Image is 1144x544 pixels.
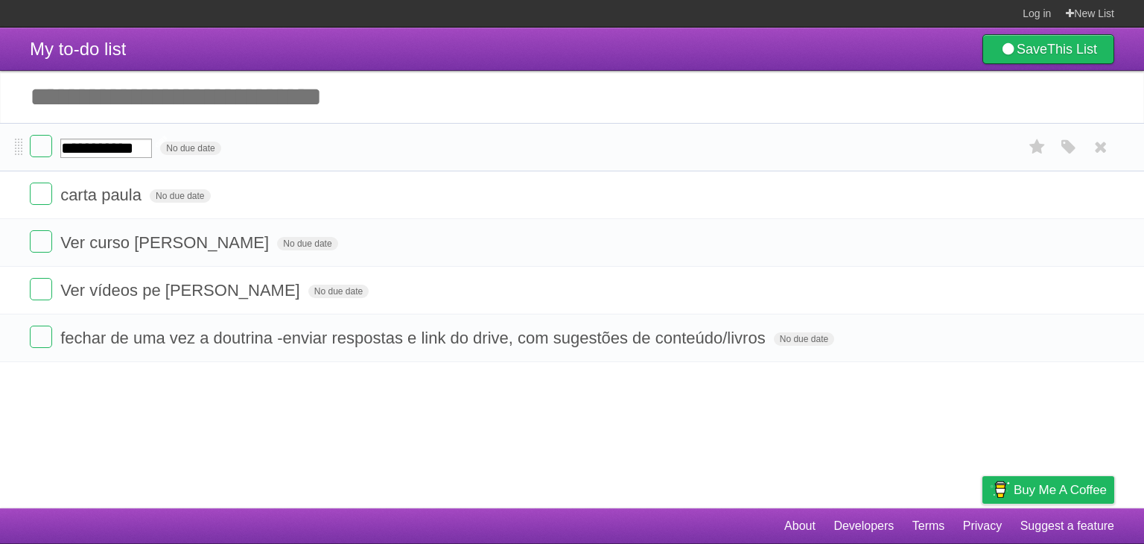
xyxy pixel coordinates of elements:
[784,512,816,540] a: About
[1020,512,1114,540] a: Suggest a feature
[30,135,52,157] label: Done
[160,142,220,155] span: No due date
[1014,477,1107,503] span: Buy me a coffee
[1023,135,1052,159] label: Star task
[30,39,126,59] span: My to-do list
[60,186,145,204] span: carta paula
[963,512,1002,540] a: Privacy
[60,329,769,347] span: fechar de uma vez a doutrina -enviar respostas e link do drive, com sugestões de conteúdo/livros
[833,512,894,540] a: Developers
[1047,42,1097,57] b: This List
[308,285,369,298] span: No due date
[30,326,52,348] label: Done
[774,332,834,346] span: No due date
[982,34,1114,64] a: SaveThis List
[277,237,337,250] span: No due date
[60,281,304,300] span: Ver vídeos pe [PERSON_NAME]
[982,476,1114,504] a: Buy me a coffee
[912,512,945,540] a: Terms
[30,183,52,205] label: Done
[150,189,210,203] span: No due date
[990,477,1010,502] img: Buy me a coffee
[60,233,273,252] span: Ver curso [PERSON_NAME]
[30,230,52,253] label: Done
[30,278,52,300] label: Done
